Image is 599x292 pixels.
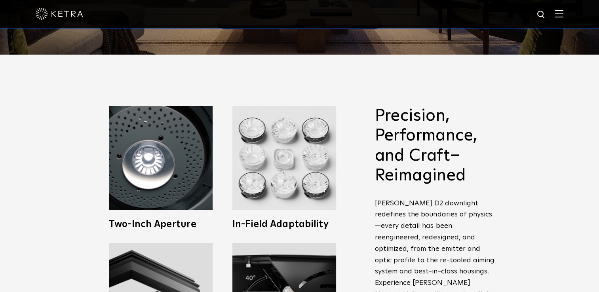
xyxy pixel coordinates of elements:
[109,106,213,210] img: Ketra 2
[232,106,336,210] img: Ketra D2 LED Downlight fixtures with Wireless Control
[232,220,336,229] h3: In-Field Adaptability
[536,10,546,20] img: search icon
[36,8,83,20] img: ketra-logo-2019-white
[109,220,213,229] h3: Two-Inch Aperture
[555,10,563,17] img: Hamburger%20Nav.svg
[375,106,498,186] h2: Precision, Performance, and Craft–Reimagined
